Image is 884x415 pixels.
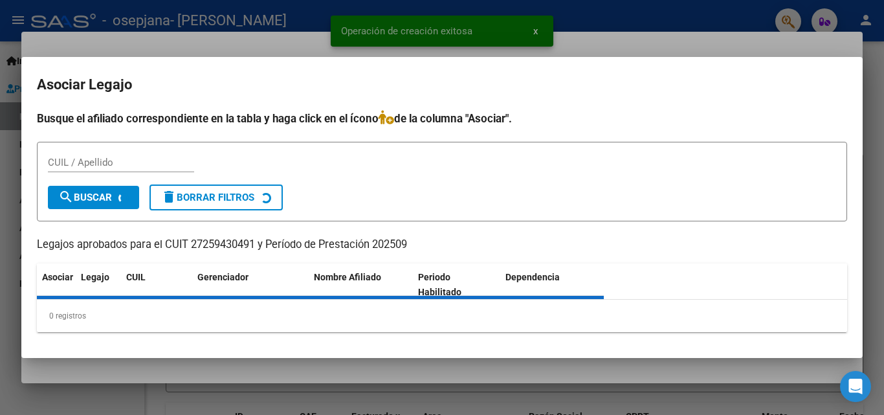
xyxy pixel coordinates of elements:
[197,272,249,282] span: Gerenciador
[76,264,121,306] datatable-header-cell: Legajo
[48,186,139,209] button: Buscar
[314,272,381,282] span: Nombre Afiliado
[505,272,560,282] span: Dependencia
[418,272,461,297] span: Periodo Habilitado
[37,110,847,127] h4: Busque el afiliado correspondiente en la tabla y haga click en el ícono de la columna "Asociar".
[58,192,112,203] span: Buscar
[126,272,146,282] span: CUIL
[81,272,109,282] span: Legajo
[840,371,871,402] div: Open Intercom Messenger
[192,264,309,306] datatable-header-cell: Gerenciador
[37,237,847,253] p: Legajos aprobados para el CUIT 27259430491 y Período de Prestación 202509
[58,189,74,205] mat-icon: search
[121,264,192,306] datatable-header-cell: CUIL
[500,264,604,306] datatable-header-cell: Dependencia
[37,73,847,97] h2: Asociar Legajo
[149,185,283,210] button: Borrar Filtros
[309,264,413,306] datatable-header-cell: Nombre Afiliado
[413,264,500,306] datatable-header-cell: Periodo Habilitado
[42,272,73,282] span: Asociar
[37,264,76,306] datatable-header-cell: Asociar
[37,300,847,332] div: 0 registros
[161,192,254,203] span: Borrar Filtros
[161,189,177,205] mat-icon: delete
